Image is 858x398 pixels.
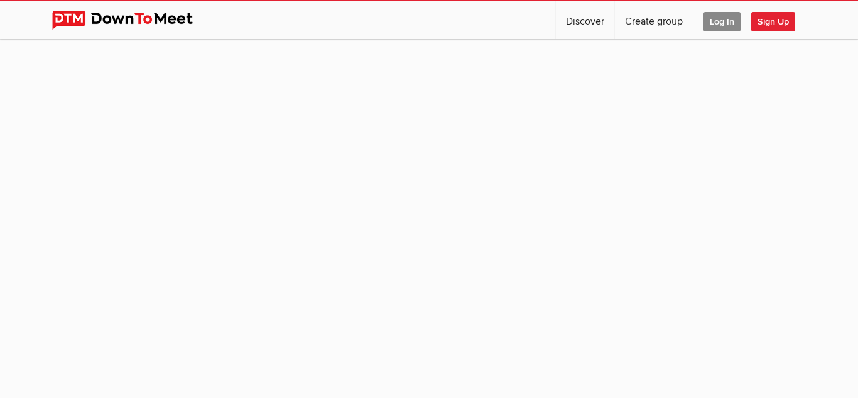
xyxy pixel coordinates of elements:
span: Log In [703,12,741,31]
a: Log In [693,1,751,39]
a: Create group [615,1,693,39]
a: Sign Up [751,1,805,39]
a: Discover [556,1,614,39]
img: DownToMeet [52,11,212,30]
span: Sign Up [751,12,795,31]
